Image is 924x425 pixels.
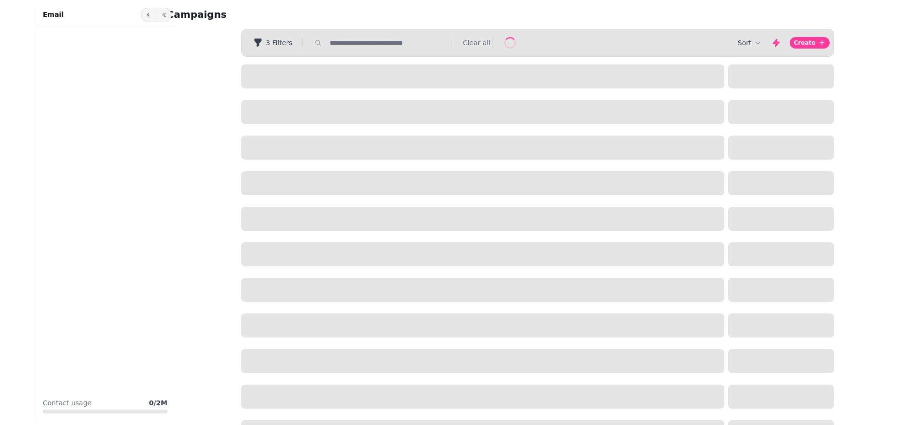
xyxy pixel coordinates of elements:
[463,38,490,48] button: Clear all
[245,35,300,50] button: 3 Filters
[43,10,64,19] h2: Email
[794,40,815,46] span: Create
[167,8,352,21] h2: Campaigns
[43,398,91,408] p: Contact usage
[266,39,292,46] span: 3 Filters
[790,37,830,49] button: Create
[149,399,167,407] b: 0 / 2M
[738,38,763,48] button: Sort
